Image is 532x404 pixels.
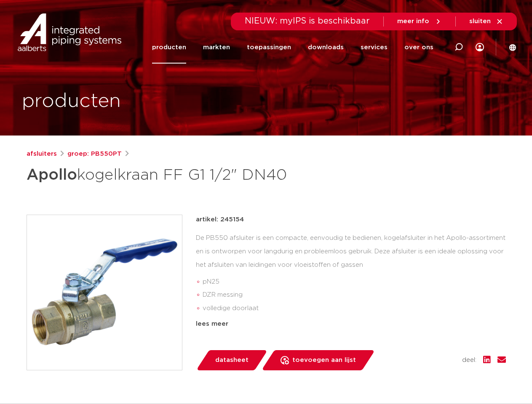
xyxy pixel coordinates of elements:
[152,31,433,64] nav: Menu
[67,149,122,159] a: groep: PB550PT
[292,353,356,367] span: toevoegen aan lijst
[196,215,244,225] p: artikel: 245154
[404,31,433,64] a: over ons
[247,31,291,64] a: toepassingen
[245,17,370,25] span: NIEUW: myIPS is beschikbaar
[152,31,186,64] a: producten
[27,215,182,370] img: Product Image for Apollo kogelkraan FF G1 1/2" DN40
[397,18,442,25] a: meer info
[203,302,506,315] li: volledige doorlaat
[469,18,503,25] a: sluiten
[196,231,506,316] div: De PB550 afsluiter is een compacte, eenvoudig te bedienen, kogelafsluiter in het Apollo-assortime...
[27,149,57,159] a: afsluiters
[469,18,491,24] span: sluiten
[203,315,506,329] li: blow-out en vandalisme bestendige constructie
[462,355,476,365] span: deel:
[27,167,77,183] strong: Apollo
[203,288,506,302] li: DZR messing
[215,353,249,367] span: datasheet
[196,350,267,370] a: datasheet
[196,319,506,329] div: lees meer
[27,162,343,188] h1: kogelkraan FF G1 1/2" DN40
[397,18,429,24] span: meer info
[203,275,506,289] li: pN25
[203,31,230,64] a: markten
[361,31,388,64] a: services
[22,88,121,115] h1: producten
[308,31,344,64] a: downloads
